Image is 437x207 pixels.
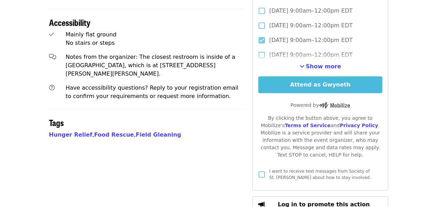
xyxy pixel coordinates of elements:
[285,123,330,128] a: Terms of Service
[306,63,341,70] span: Show more
[66,54,235,77] span: Notes from the organizer: The closest restroom is inside of a [GEOGRAPHIC_DATA], which is at [STR...
[269,169,371,180] span: I want to receive text messages from Society of St. [PERSON_NAME] about how to stay involved.
[269,21,353,30] span: [DATE] 9:00am–12:00pm EDT
[291,102,350,108] span: Powered by
[258,76,382,93] button: Attend as Gwyneth
[300,62,341,71] button: See more timeslots
[66,39,244,47] div: No stairs or steps
[49,84,55,91] i: question-circle icon
[136,131,181,138] a: Field Gleaning
[258,115,382,159] div: By clicking the button above, you agree to Mobilize's and . Mobilize is a service provider and wi...
[66,84,238,99] span: Have accessibility questions? Reply to your registration email to confirm your requirements or re...
[340,123,378,128] a: Privacy Policy
[269,51,353,59] span: [DATE] 9:00am–12:00pm EDT
[319,102,350,109] img: Powered by Mobilize
[66,30,244,39] div: Mainly flat ground
[49,116,64,129] span: Tags
[269,7,353,15] span: [DATE] 9:00am–12:00pm EDT
[269,36,353,44] span: [DATE] 9:00am–12:00pm EDT
[49,54,56,60] i: comments-alt icon
[94,131,134,138] a: Food Rescue
[94,131,136,138] span: ,
[49,131,94,138] span: ,
[49,131,93,138] a: Hunger Relief
[49,16,90,28] span: Accessibility
[49,31,54,38] i: check icon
